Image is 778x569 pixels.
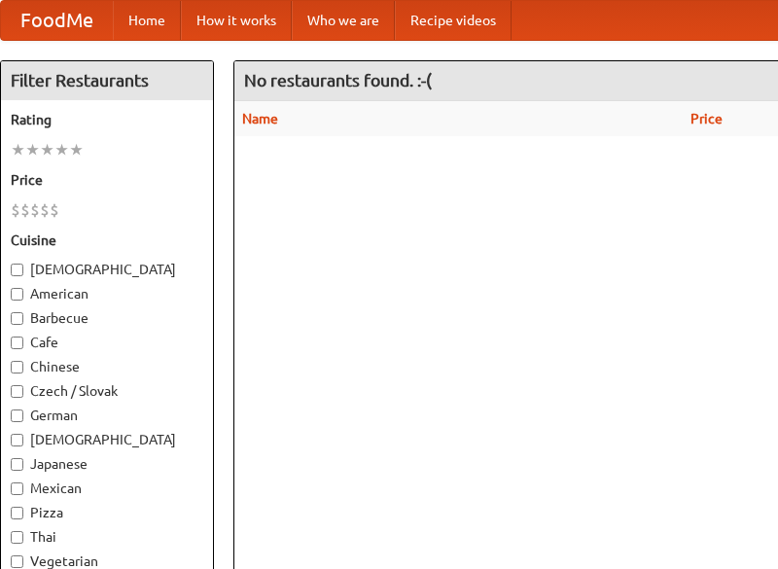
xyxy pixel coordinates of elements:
label: Czech / Slovak [11,381,203,401]
input: [DEMOGRAPHIC_DATA] [11,264,23,276]
label: Chinese [11,357,203,376]
input: American [11,288,23,301]
li: $ [30,199,40,221]
input: Barbecue [11,312,23,325]
label: German [11,406,203,425]
h5: Cuisine [11,231,203,250]
a: Name [242,111,278,126]
h4: Filter Restaurants [1,61,213,100]
a: Recipe videos [395,1,512,40]
input: Pizza [11,507,23,519]
li: ★ [25,139,40,160]
ng-pluralize: No restaurants found. :-( [244,71,432,89]
label: Cafe [11,333,203,352]
input: Czech / Slovak [11,385,23,398]
h5: Price [11,170,203,190]
label: American [11,284,203,303]
input: German [11,409,23,422]
input: Cafe [11,337,23,349]
input: Mexican [11,482,23,495]
label: Barbecue [11,308,203,328]
li: ★ [69,139,84,160]
label: Mexican [11,479,203,498]
li: $ [20,199,30,221]
li: ★ [11,139,25,160]
label: [DEMOGRAPHIC_DATA] [11,430,203,449]
li: ★ [40,139,54,160]
input: Vegetarian [11,555,23,568]
label: Japanese [11,454,203,474]
input: Japanese [11,458,23,471]
h5: Rating [11,110,203,129]
li: $ [50,199,59,221]
a: Who we are [292,1,395,40]
a: How it works [181,1,292,40]
label: [DEMOGRAPHIC_DATA] [11,260,203,279]
input: Chinese [11,361,23,373]
input: [DEMOGRAPHIC_DATA] [11,434,23,446]
input: Thai [11,531,23,544]
li: $ [11,199,20,221]
label: Pizza [11,503,203,522]
li: ★ [54,139,69,160]
a: Price [690,111,723,126]
li: $ [40,199,50,221]
a: FoodMe [1,1,113,40]
a: Home [113,1,181,40]
label: Thai [11,527,203,547]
